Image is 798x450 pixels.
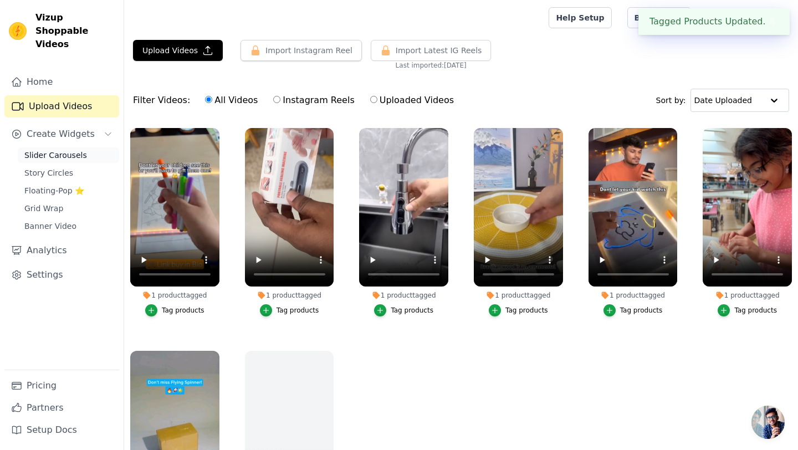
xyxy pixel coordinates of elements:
span: Create Widgets [27,127,95,141]
span: Banner Video [24,221,76,232]
a: Banner Video [18,218,119,234]
div: Tag products [505,306,548,315]
button: Tag products [718,304,777,316]
button: Tag products [145,304,204,316]
a: Home [4,71,119,93]
button: Create Widgets [4,123,119,145]
div: Sort by: [656,89,790,112]
a: Floating-Pop ⭐ [18,183,119,198]
a: Book Demo [627,7,691,28]
p: TRENDY TROMO [718,8,789,28]
a: Pricing [4,375,119,397]
label: Instagram Reels [273,93,355,108]
div: Tag products [277,306,319,315]
button: T TRENDY TROMO [700,8,789,28]
span: Story Circles [24,167,73,178]
div: 1 product tagged [589,291,678,300]
a: Setup Docs [4,419,119,441]
a: Settings [4,264,119,286]
a: Partners [4,397,119,419]
div: 1 product tagged [703,291,792,300]
div: Tagged Products Updated. [638,8,790,35]
button: Import Latest IG Reels [371,40,492,61]
div: 1 product tagged [474,291,563,300]
span: Grid Wrap [24,203,63,214]
div: Filter Videos: [133,88,460,113]
a: Story Circles [18,165,119,181]
span: Last imported: [DATE] [396,61,467,70]
a: Upload Videos [4,95,119,117]
div: Tag products [391,306,433,315]
div: 1 product tagged [359,291,448,300]
a: Help Setup [549,7,611,28]
div: 1 product tagged [245,291,334,300]
input: All Videos [205,96,212,103]
img: Vizup [9,22,27,40]
div: Tag products [162,306,204,315]
div: 1 product tagged [130,291,219,300]
label: All Videos [204,93,258,108]
button: Tag products [374,304,433,316]
span: Slider Carousels [24,150,87,161]
button: Tag products [489,304,548,316]
div: Tag products [734,306,777,315]
a: Grid Wrap [18,201,119,216]
a: Open chat [751,406,785,439]
span: Vizup Shoppable Videos [35,11,115,51]
a: Analytics [4,239,119,262]
input: Instagram Reels [273,96,280,103]
button: Tag products [603,304,663,316]
input: Uploaded Videos [370,96,377,103]
span: Import Latest IG Reels [396,45,482,56]
label: Uploaded Videos [370,93,454,108]
button: Close [766,15,779,28]
a: Slider Carousels [18,147,119,163]
button: Import Instagram Reel [241,40,362,61]
div: Tag products [620,306,663,315]
span: Floating-Pop ⭐ [24,185,84,196]
button: Upload Videos [133,40,223,61]
button: Tag products [260,304,319,316]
